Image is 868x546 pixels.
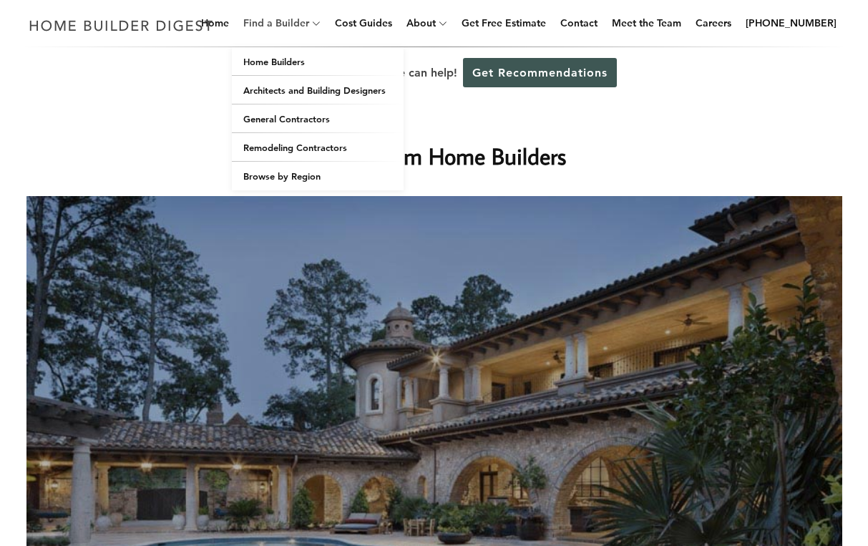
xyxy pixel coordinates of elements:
[463,58,617,87] a: Get Recommendations
[232,104,404,133] a: General Contractors
[232,162,404,190] a: Browse by Region
[149,139,720,173] h1: Best Custom Home Builders
[23,11,220,39] img: Home Builder Digest
[232,76,404,104] a: Architects and Building Designers
[232,133,404,162] a: Remodeling Contractors
[232,47,404,76] a: Home Builders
